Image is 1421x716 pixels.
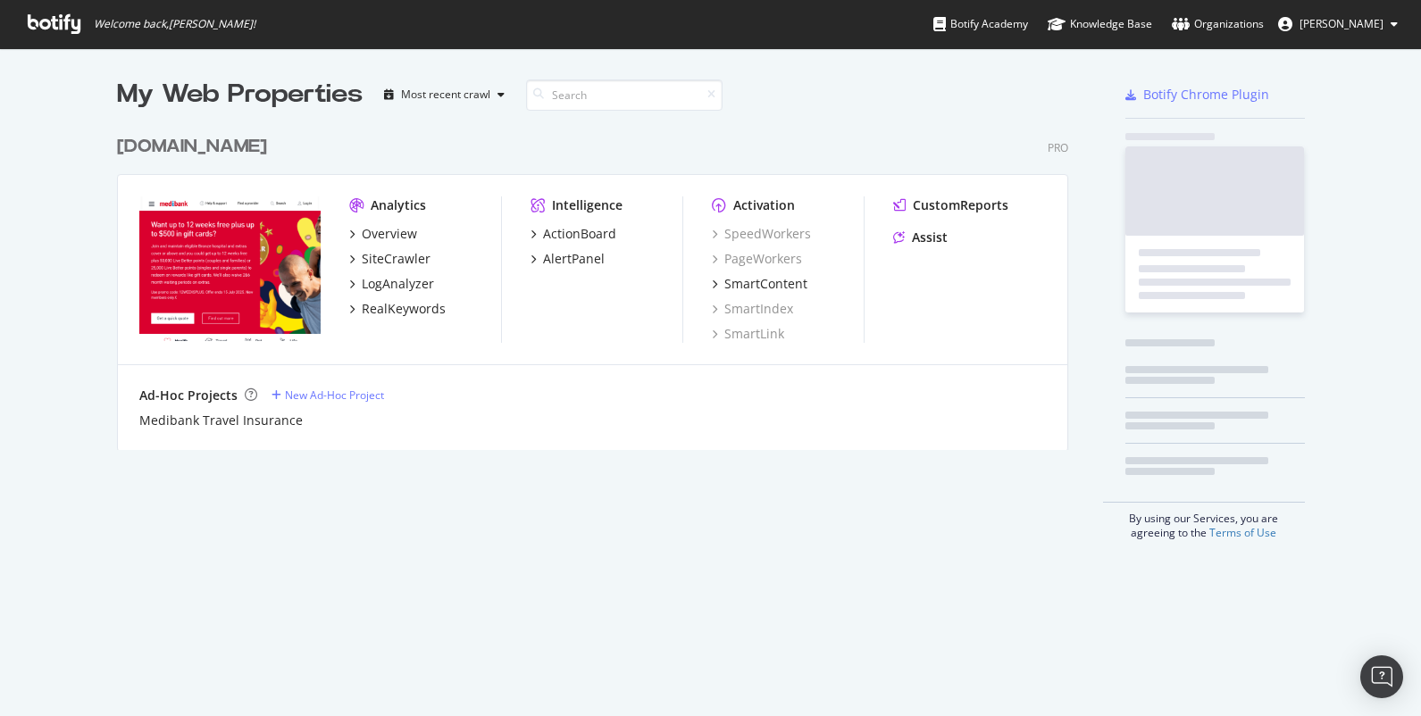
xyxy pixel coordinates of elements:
a: SpeedWorkers [712,225,811,243]
div: Activation [733,196,795,214]
a: Overview [349,225,417,243]
div: Assist [912,229,948,246]
div: Botify Academy [933,15,1028,33]
a: Assist [893,229,948,246]
div: SmartContent [724,275,807,293]
div: AlertPanel [543,250,605,268]
a: [DOMAIN_NAME] [117,134,274,160]
a: CustomReports [893,196,1008,214]
div: Open Intercom Messenger [1360,655,1403,698]
a: Terms of Use [1209,525,1276,540]
span: Welcome back, [PERSON_NAME] ! [94,17,255,31]
a: Botify Chrome Plugin [1125,86,1269,104]
a: AlertPanel [531,250,605,268]
div: Overview [362,225,417,243]
button: [PERSON_NAME] [1264,10,1412,38]
a: PageWorkers [712,250,802,268]
a: SiteCrawler [349,250,430,268]
div: RealKeywords [362,300,446,318]
div: grid [117,112,1082,450]
div: By using our Services, you are agreeing to the [1103,502,1305,540]
a: Medibank Travel Insurance [139,412,303,429]
a: SmartLink [712,325,784,343]
button: Most recent crawl [377,80,512,109]
div: New Ad-Hoc Project [285,387,384,403]
div: Knowledge Base [1048,15,1152,33]
div: ActionBoard [543,225,616,243]
a: RealKeywords [349,300,446,318]
a: ActionBoard [531,225,616,243]
div: SiteCrawler [362,250,430,268]
a: LogAnalyzer [349,275,434,293]
div: Botify Chrome Plugin [1143,86,1269,104]
a: SmartIndex [712,300,793,318]
a: SmartContent [712,275,807,293]
img: Medibank.com.au [139,196,321,341]
div: Analytics [371,196,426,214]
div: LogAnalyzer [362,275,434,293]
div: Organizations [1172,15,1264,33]
div: Pro [1048,140,1068,155]
span: Chelsea Iemmolo [1300,16,1383,31]
input: Search [526,79,723,111]
a: New Ad-Hoc Project [272,387,384,403]
div: Intelligence [552,196,623,214]
div: Ad-Hoc Projects [139,387,238,404]
div: CustomReports [913,196,1008,214]
div: Most recent crawl [401,89,490,100]
div: [DOMAIN_NAME] [117,134,267,160]
div: My Web Properties [117,77,363,112]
